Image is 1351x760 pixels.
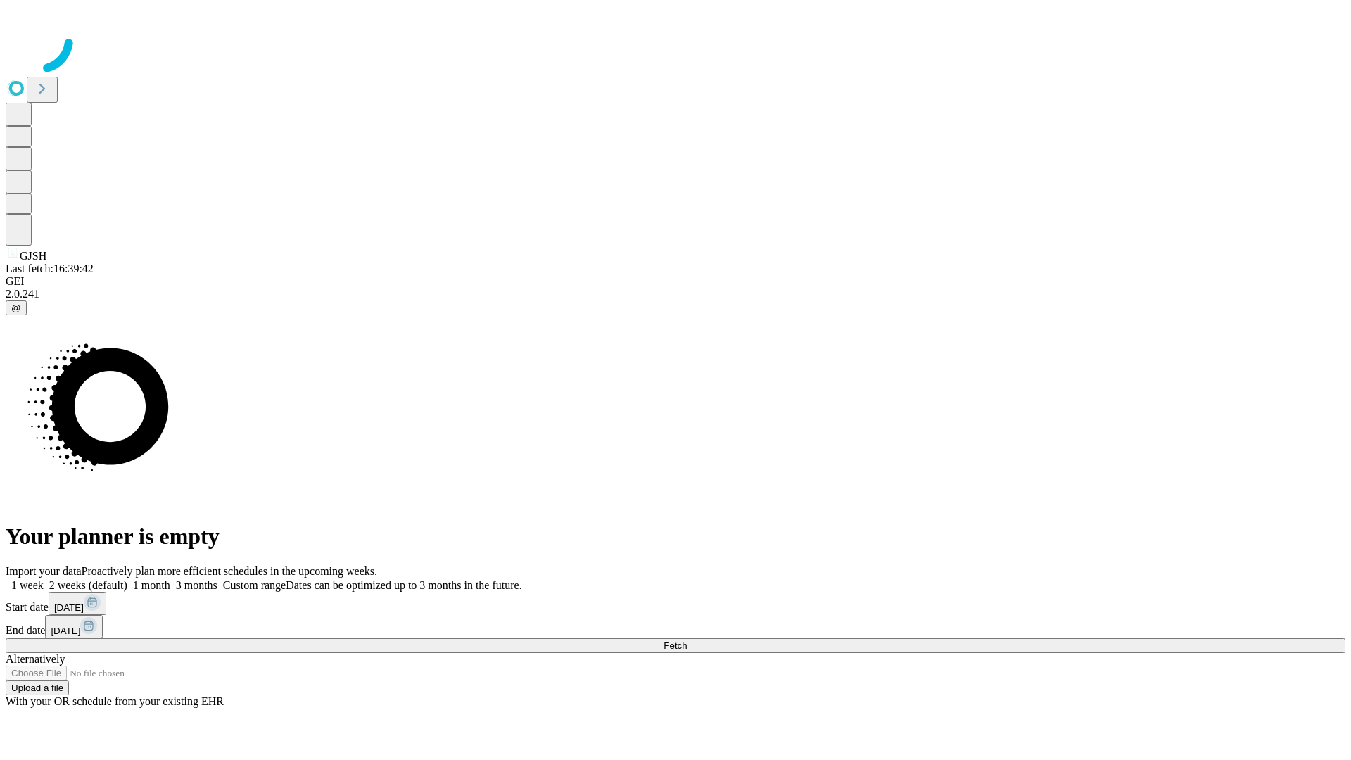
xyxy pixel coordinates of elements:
[49,579,127,591] span: 2 weeks (default)
[6,592,1345,615] div: Start date
[6,275,1345,288] div: GEI
[51,626,80,636] span: [DATE]
[6,262,94,274] span: Last fetch: 16:39:42
[6,565,82,577] span: Import your data
[6,638,1345,653] button: Fetch
[176,579,217,591] span: 3 months
[6,680,69,695] button: Upload a file
[6,615,1345,638] div: End date
[11,579,44,591] span: 1 week
[6,300,27,315] button: @
[6,288,1345,300] div: 2.0.241
[223,579,286,591] span: Custom range
[54,602,84,613] span: [DATE]
[286,579,521,591] span: Dates can be optimized up to 3 months in the future.
[11,303,21,313] span: @
[20,250,46,262] span: GJSH
[664,640,687,651] span: Fetch
[82,565,377,577] span: Proactively plan more efficient schedules in the upcoming weeks.
[45,615,103,638] button: [DATE]
[49,592,106,615] button: [DATE]
[133,579,170,591] span: 1 month
[6,653,65,665] span: Alternatively
[6,695,224,707] span: With your OR schedule from your existing EHR
[6,524,1345,550] h1: Your planner is empty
